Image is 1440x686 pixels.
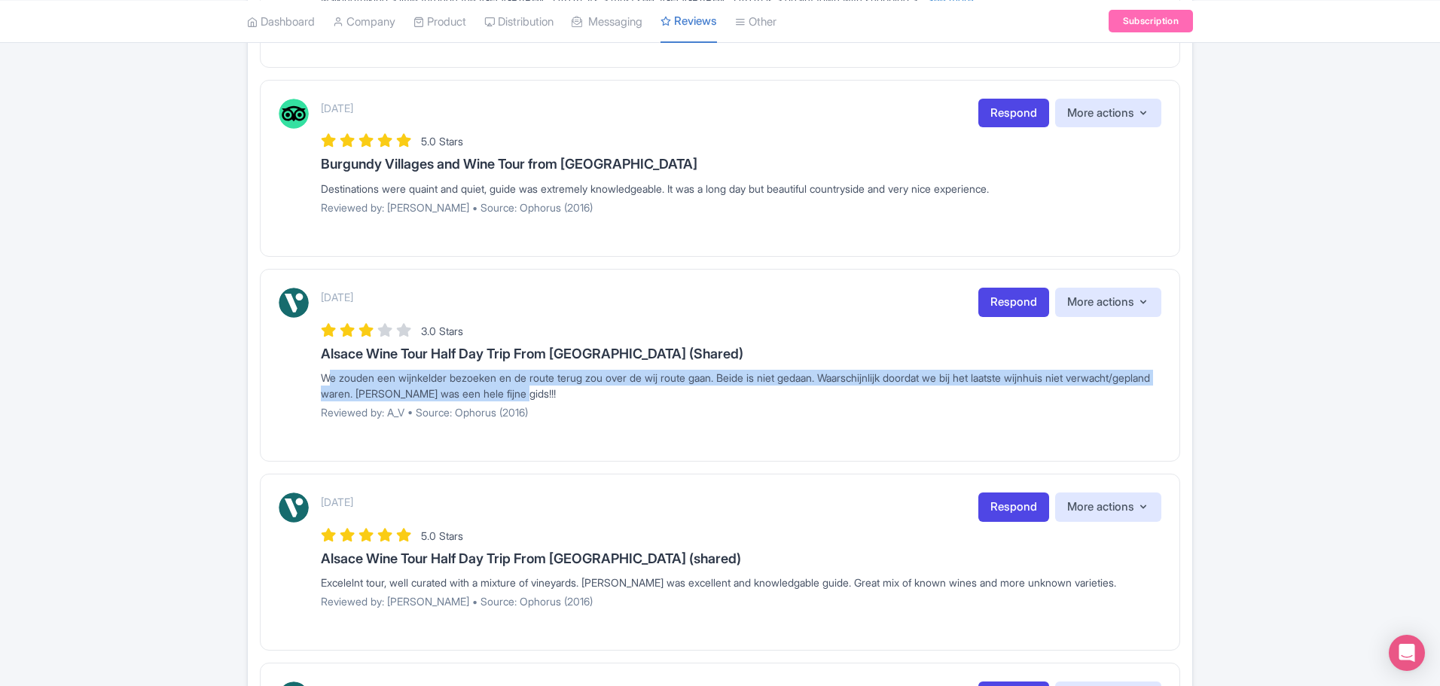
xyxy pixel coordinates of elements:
[572,1,642,42] a: Messaging
[321,181,1161,197] div: Destinations were quaint and quiet, guide was extremely knowledgeable. It was a long day but beau...
[1055,288,1161,317] button: More actions
[978,492,1049,522] a: Respond
[279,492,309,523] img: Viator Logo
[333,1,395,42] a: Company
[321,370,1161,401] div: We zouden een wijnkelder bezoeken en de route terug zou over de wij route gaan. Beide is niet ged...
[735,1,776,42] a: Other
[321,100,353,116] p: [DATE]
[421,135,463,148] span: 5.0 Stars
[484,1,554,42] a: Distribution
[321,200,1161,215] p: Reviewed by: [PERSON_NAME] • Source: Ophorus (2016)
[321,289,353,305] p: [DATE]
[413,1,466,42] a: Product
[978,99,1049,128] a: Respond
[279,288,309,318] img: Viator Logo
[321,157,1161,172] h3: Burgundy Villages and Wine Tour from [GEOGRAPHIC_DATA]
[1055,492,1161,522] button: More actions
[1055,99,1161,128] button: More actions
[321,593,1161,609] p: Reviewed by: [PERSON_NAME] • Source: Ophorus (2016)
[321,346,1161,361] h3: Alsace Wine Tour Half Day Trip From [GEOGRAPHIC_DATA] (Shared)
[279,99,309,129] img: Tripadvisor Logo
[978,288,1049,317] a: Respond
[421,325,463,337] span: 3.0 Stars
[321,551,1161,566] h3: Alsace Wine Tour Half Day Trip From [GEOGRAPHIC_DATA] (shared)
[421,529,463,542] span: 5.0 Stars
[1109,10,1193,32] a: Subscription
[321,575,1161,590] div: Excelelnt tour, well curated with a mixture of vineyards. [PERSON_NAME] was excellent and knowled...
[1389,635,1425,671] div: Open Intercom Messenger
[321,404,1161,420] p: Reviewed by: A_V • Source: Ophorus (2016)
[321,494,353,510] p: [DATE]
[247,1,315,42] a: Dashboard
